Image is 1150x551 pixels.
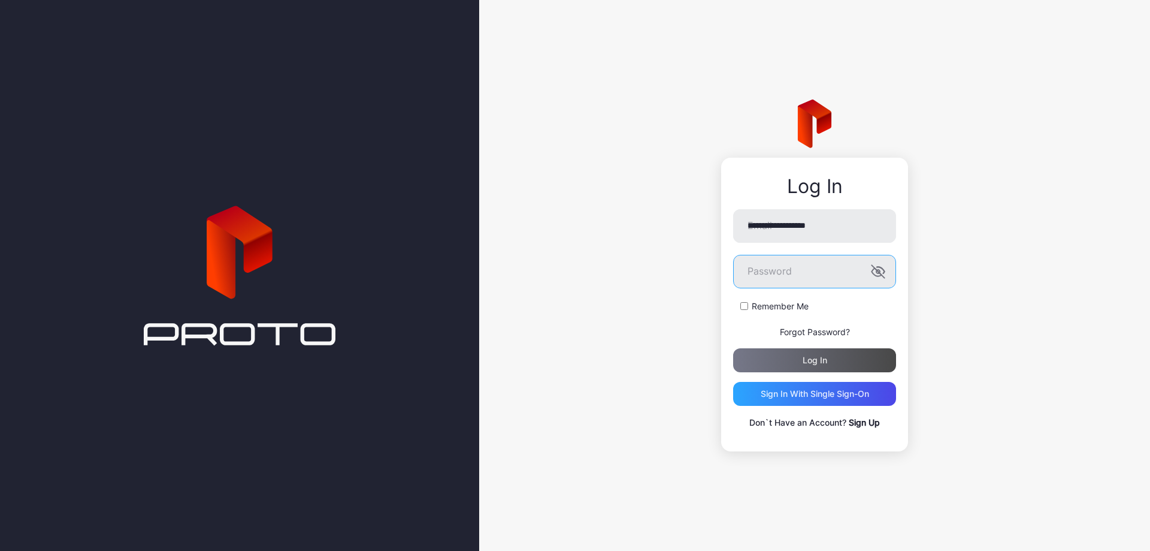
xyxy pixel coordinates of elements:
div: Log in [803,356,827,365]
div: Sign in With Single Sign-On [761,389,869,399]
label: Remember Me [752,300,809,312]
input: Email [733,209,896,243]
div: Log In [733,176,896,197]
button: Sign in With Single Sign-On [733,382,896,406]
a: Sign Up [849,417,880,427]
button: Log in [733,348,896,372]
a: Forgot Password? [780,327,850,337]
p: Don`t Have an Account? [733,415,896,430]
button: Password [871,264,885,279]
input: Password [733,255,896,288]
